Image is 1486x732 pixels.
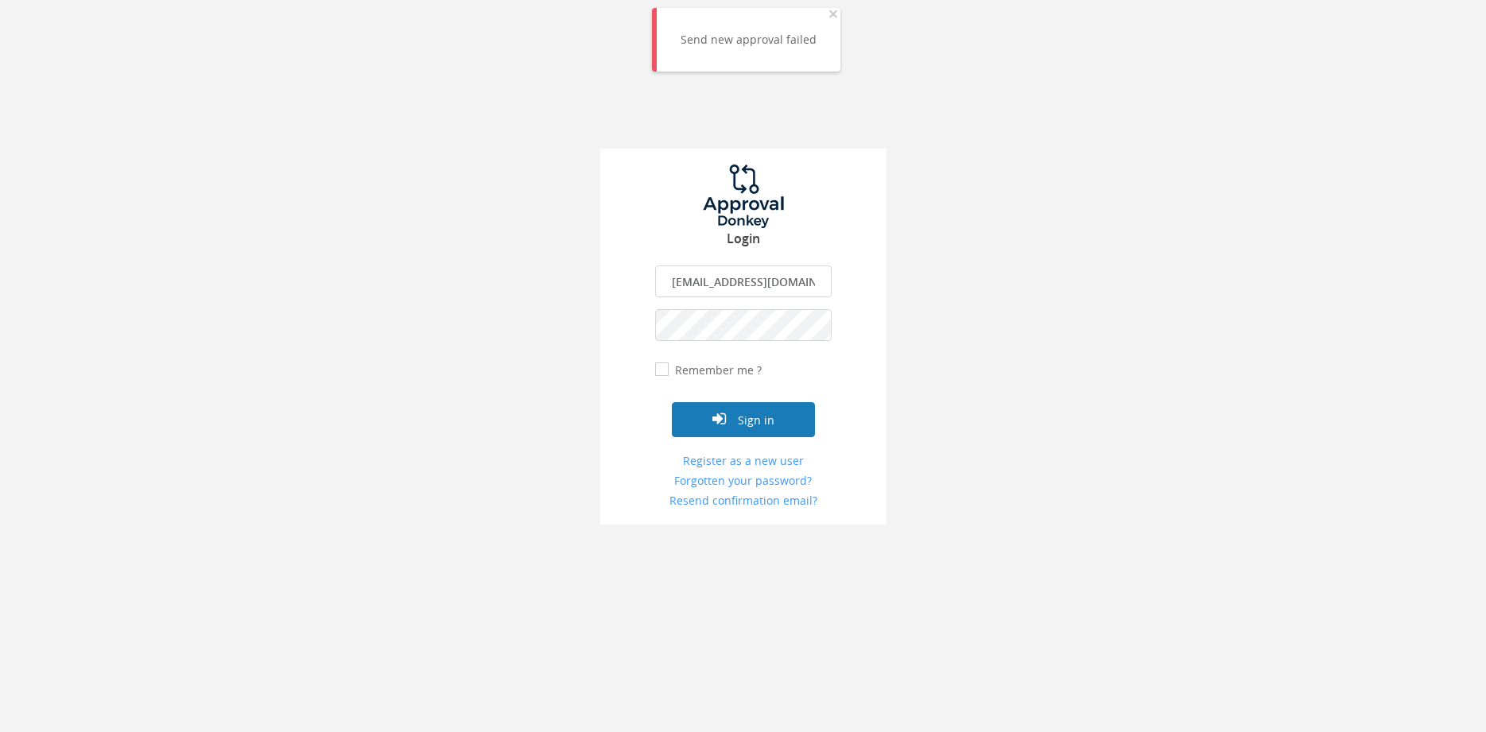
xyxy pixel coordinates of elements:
[684,165,803,228] img: logo.png
[655,493,832,509] a: Resend confirmation email?
[828,2,838,25] span: ×
[655,265,832,297] input: Enter your Email
[672,402,815,437] button: Sign in
[600,232,887,246] h3: Login
[655,473,832,489] a: Forgotten your password?
[671,362,762,378] label: Remember me ?
[681,32,817,48] div: Send new approval failed
[655,453,832,469] a: Register as a new user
